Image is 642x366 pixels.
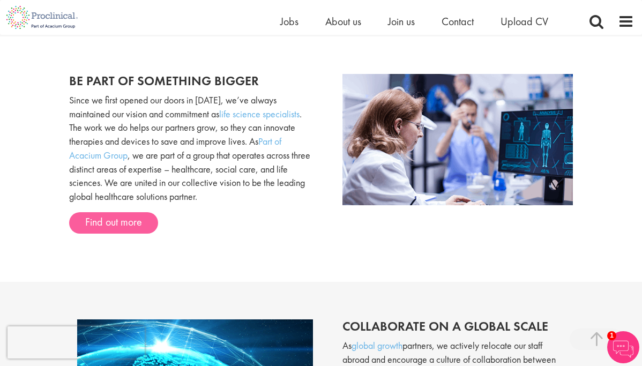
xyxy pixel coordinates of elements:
[280,14,298,28] a: Jobs
[8,326,145,358] iframe: reCAPTCHA
[607,331,639,363] img: Chatbot
[219,108,300,120] a: life science specialists
[69,93,313,204] p: Since we first opened our doors in [DATE], we’ve always maintained our vision and commitment as ....
[442,14,474,28] a: Contact
[501,14,548,28] a: Upload CV
[342,319,565,333] h2: Collaborate on a global scale
[69,212,158,234] a: Find out more
[607,331,616,340] span: 1
[352,339,402,352] a: global growth
[388,14,415,28] a: Join us
[69,135,281,161] a: Part of Acacium Group
[325,14,361,28] a: About us
[69,74,313,88] h2: Be part of something bigger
